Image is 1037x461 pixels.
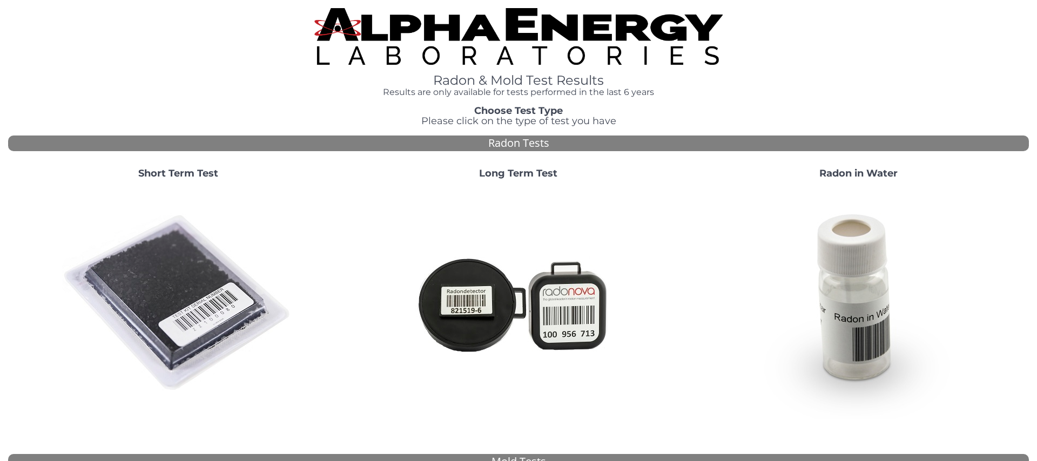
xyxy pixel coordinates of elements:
[743,187,975,419] img: RadoninWater.jpg
[402,187,635,419] img: Radtrak2vsRadtrak3.jpg
[314,8,723,65] img: TightCrop.jpg
[314,87,723,97] h4: Results are only available for tests performed in the last 6 years
[421,115,616,127] span: Please click on the type of test you have
[314,73,723,87] h1: Radon & Mold Test Results
[62,187,294,419] img: ShortTerm.jpg
[8,135,1029,151] div: Radon Tests
[819,167,898,179] strong: Radon in Water
[479,167,557,179] strong: Long Term Test
[474,105,563,117] strong: Choose Test Type
[138,167,218,179] strong: Short Term Test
